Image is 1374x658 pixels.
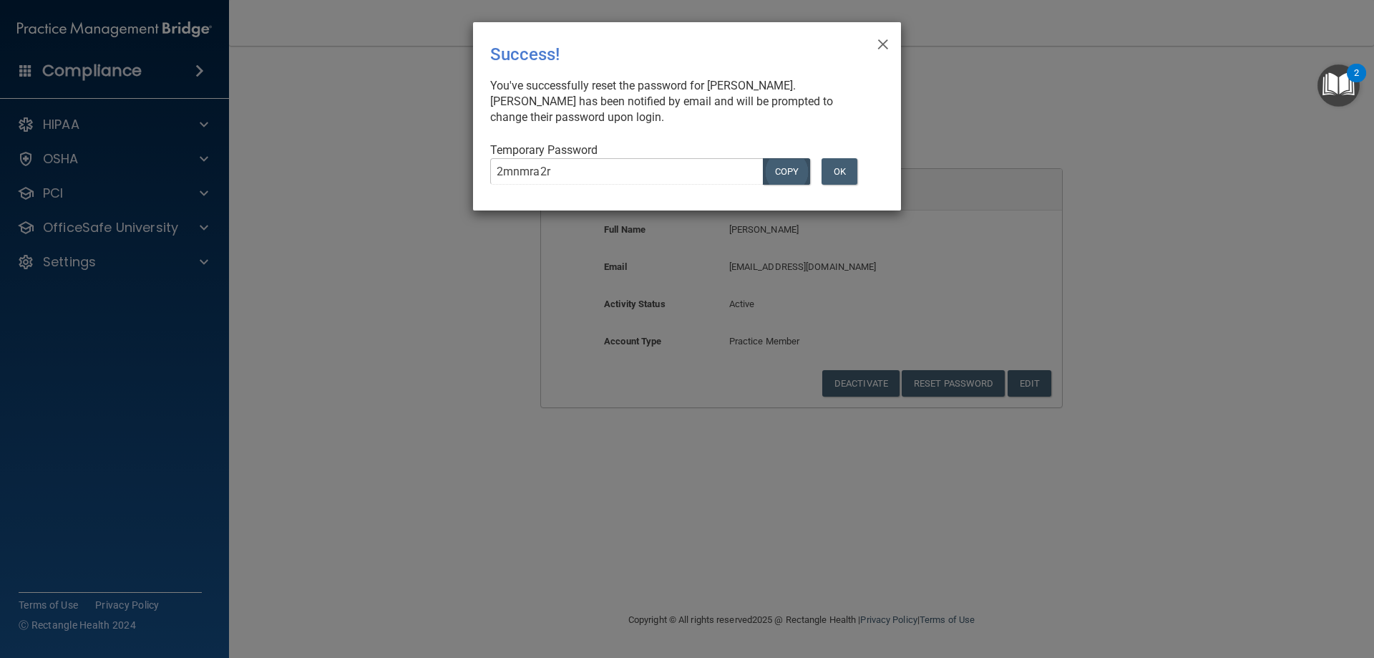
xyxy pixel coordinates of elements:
[490,34,825,75] div: Success!
[822,158,857,185] button: OK
[1125,556,1357,614] iframe: Drift Widget Chat Controller
[1354,73,1359,92] div: 2
[490,78,872,125] div: You've successfully reset the password for [PERSON_NAME]. [PERSON_NAME] has been notified by emai...
[490,143,598,157] span: Temporary Password
[1317,64,1360,107] button: Open Resource Center, 2 new notifications
[763,158,810,185] button: COPY
[877,28,890,57] span: ×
